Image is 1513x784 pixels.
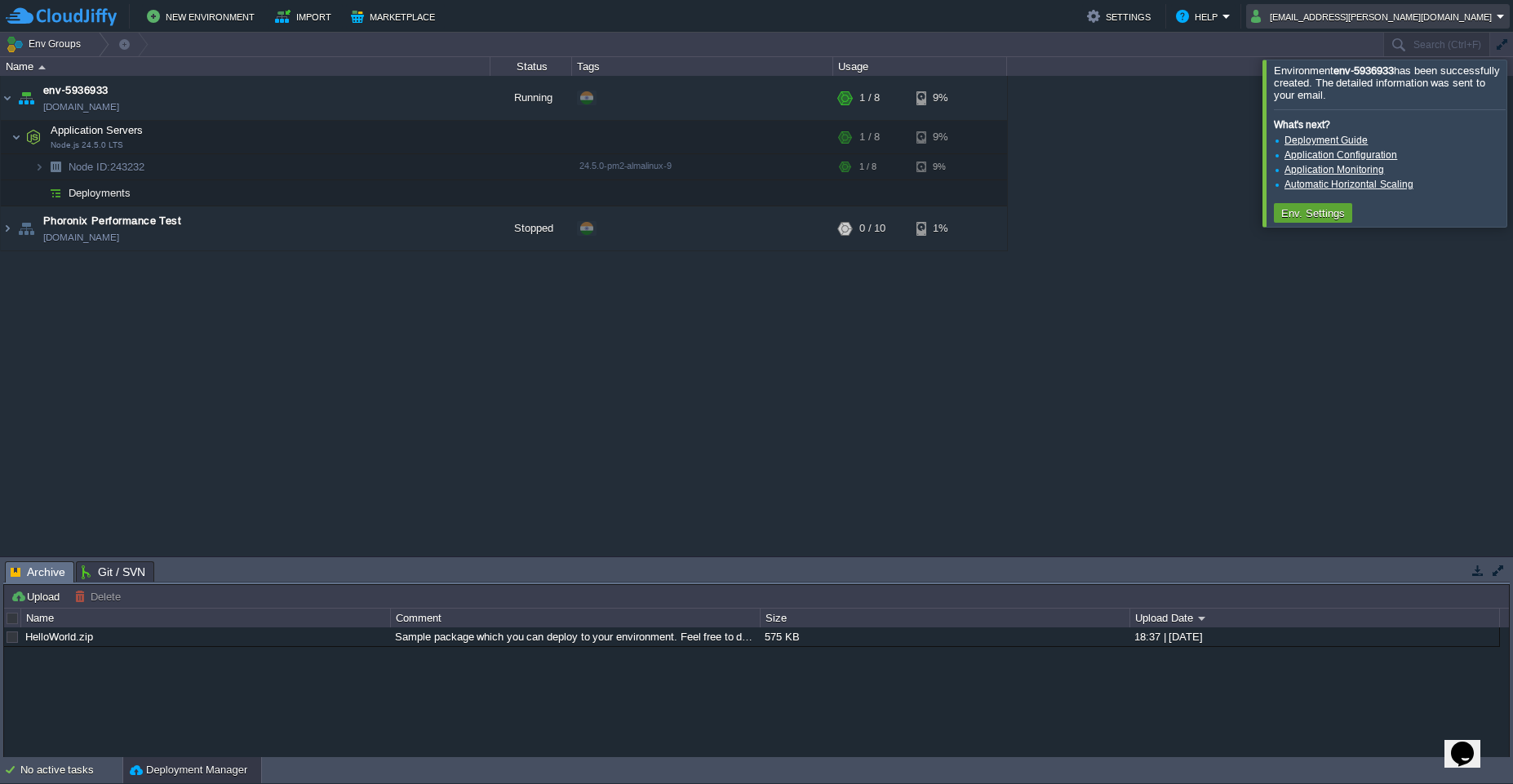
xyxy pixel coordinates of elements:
button: Import [275,7,336,26]
button: Env. Settings [1276,206,1350,220]
div: 1 / 8 [859,154,876,179]
div: 9% [916,76,969,120]
b: env-5936933 [1333,64,1394,77]
a: Node ID:243232 [67,160,147,174]
div: Name [2,57,490,76]
div: Comment [392,609,760,627]
a: Deployments [67,186,133,200]
img: AMDAwAAAACH5BAEAAAAALAAAAAABAAEAAAICRAEAOw== [11,121,21,153]
div: 18:37 | [DATE] [1130,627,1498,646]
span: 24.5.0-pm2-almalinux-9 [579,161,672,171]
button: Upload [11,589,64,604]
img: AMDAwAAAACH5BAEAAAAALAAAAAABAAEAAAICRAEAOw== [44,180,67,206]
a: [DOMAIN_NAME] [43,99,119,115]
span: [DOMAIN_NAME] [43,229,119,246]
div: No active tasks [20,757,122,783]
div: Stopped [490,206,572,250]
div: 0 / 10 [859,206,885,250]
div: Tags [573,57,832,76]
span: Git / SVN [82,562,145,582]
div: Name [22,609,390,627]
button: Settings [1087,7,1156,26]
button: Env Groups [6,33,87,55]
img: CloudJiffy [6,7,117,27]
span: Environment has been successfully created. The detailed information was sent to your email. [1274,64,1500,101]
button: Help [1176,7,1222,26]
span: Node ID: [69,161,110,173]
div: 1 / 8 [859,76,880,120]
a: Phoronix Performance Test [43,213,181,229]
img: AMDAwAAAACH5BAEAAAAALAAAAAABAAEAAAICRAEAOw== [15,206,38,250]
div: Usage [834,57,1006,76]
span: Application Servers [49,123,145,137]
span: Archive [11,562,65,582]
img: AMDAwAAAACH5BAEAAAAALAAAAAABAAEAAAICRAEAOw== [44,154,67,179]
div: 9% [916,154,969,179]
div: Size [761,609,1129,627]
img: AMDAwAAAACH5BAEAAAAALAAAAAABAAEAAAICRAEAOw== [34,180,44,206]
a: Application Configuration [1284,149,1397,161]
div: Running [490,76,572,120]
div: 1% [916,206,969,250]
a: Application Monitoring [1284,164,1384,175]
b: What's next? [1274,119,1330,131]
button: Delete [74,589,126,604]
div: Status [491,57,571,76]
img: AMDAwAAAACH5BAEAAAAALAAAAAABAAEAAAICRAEAOw== [38,65,46,69]
img: AMDAwAAAACH5BAEAAAAALAAAAAABAAEAAAICRAEAOw== [22,121,45,153]
a: Application ServersNode.js 24.5.0 LTS [49,124,145,136]
div: Sample package which you can deploy to your environment. Feel free to delete and upload a package... [391,627,759,646]
iframe: chat widget [1444,719,1497,768]
img: AMDAwAAAACH5BAEAAAAALAAAAAABAAEAAAICRAEAOw== [34,154,44,179]
button: Marketplace [351,7,440,26]
button: New Environment [147,7,260,26]
div: 575 KB [761,627,1129,646]
a: Deployment Guide [1284,135,1368,146]
div: Upload Date [1131,609,1499,627]
span: 243232 [67,160,147,174]
img: AMDAwAAAACH5BAEAAAAALAAAAAABAAEAAAICRAEAOw== [1,76,14,120]
span: Node.js 24.5.0 LTS [51,140,123,150]
button: Deployment Manager [130,762,247,778]
div: 9% [916,121,969,153]
a: HelloWorld.zip [25,631,93,643]
a: Automatic Horizontal Scaling [1284,179,1413,190]
div: 1 / 8 [859,121,880,153]
img: AMDAwAAAACH5BAEAAAAALAAAAAABAAEAAAICRAEAOw== [1,206,14,250]
a: env-5936933 [43,82,109,99]
button: [EMAIL_ADDRESS][PERSON_NAME][DOMAIN_NAME] [1251,7,1497,26]
img: AMDAwAAAACH5BAEAAAAALAAAAAABAAEAAAICRAEAOw== [15,76,38,120]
